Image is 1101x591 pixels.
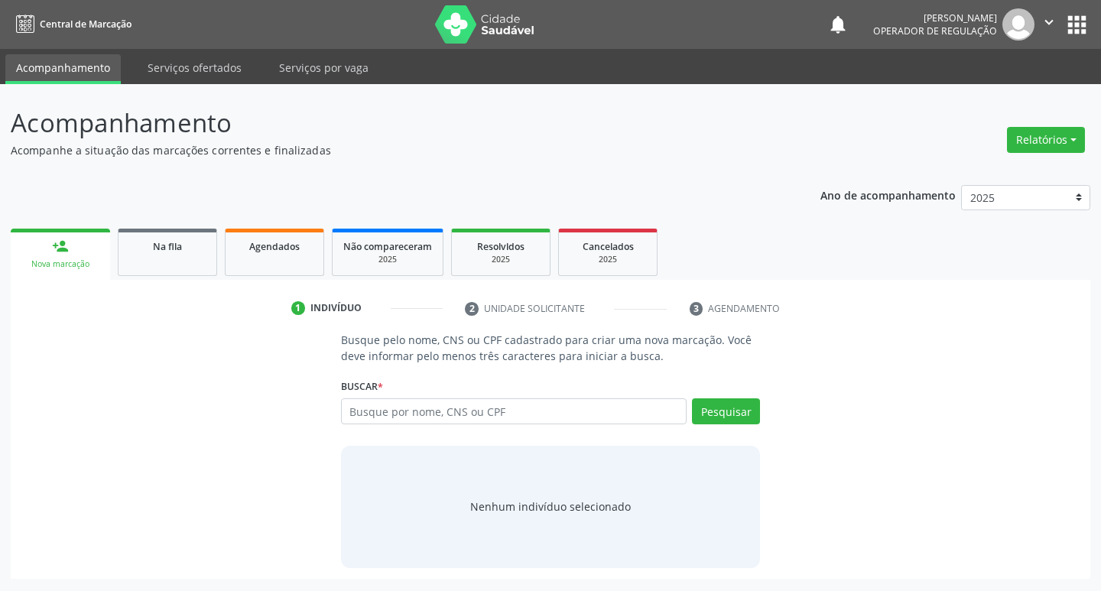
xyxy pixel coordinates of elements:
[5,54,121,84] a: Acompanhamento
[268,54,379,81] a: Serviços por vaga
[153,240,182,253] span: Na fila
[463,254,539,265] div: 2025
[21,258,99,270] div: Nova marcação
[341,375,383,398] label: Buscar
[1007,127,1085,153] button: Relatórios
[1041,14,1057,31] i: 
[341,398,687,424] input: Busque por nome, CNS ou CPF
[249,240,300,253] span: Agendados
[820,185,956,204] p: Ano de acompanhamento
[873,11,997,24] div: [PERSON_NAME]
[692,398,760,424] button: Pesquisar
[583,240,634,253] span: Cancelados
[570,254,646,265] div: 2025
[291,301,305,315] div: 1
[470,498,631,515] div: Nenhum indivíduo selecionado
[11,104,766,142] p: Acompanhamento
[1034,8,1064,41] button: 
[343,240,432,253] span: Não compareceram
[343,254,432,265] div: 2025
[341,332,761,364] p: Busque pelo nome, CNS ou CPF cadastrado para criar uma nova marcação. Você deve informar pelo men...
[40,18,132,31] span: Central de Marcação
[477,240,525,253] span: Resolvidos
[827,14,849,35] button: notifications
[11,11,132,37] a: Central de Marcação
[137,54,252,81] a: Serviços ofertados
[873,24,997,37] span: Operador de regulação
[1002,8,1034,41] img: img
[11,142,766,158] p: Acompanhe a situação das marcações correntes e finalizadas
[1064,11,1090,38] button: apps
[52,238,69,255] div: person_add
[310,301,362,315] div: Indivíduo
